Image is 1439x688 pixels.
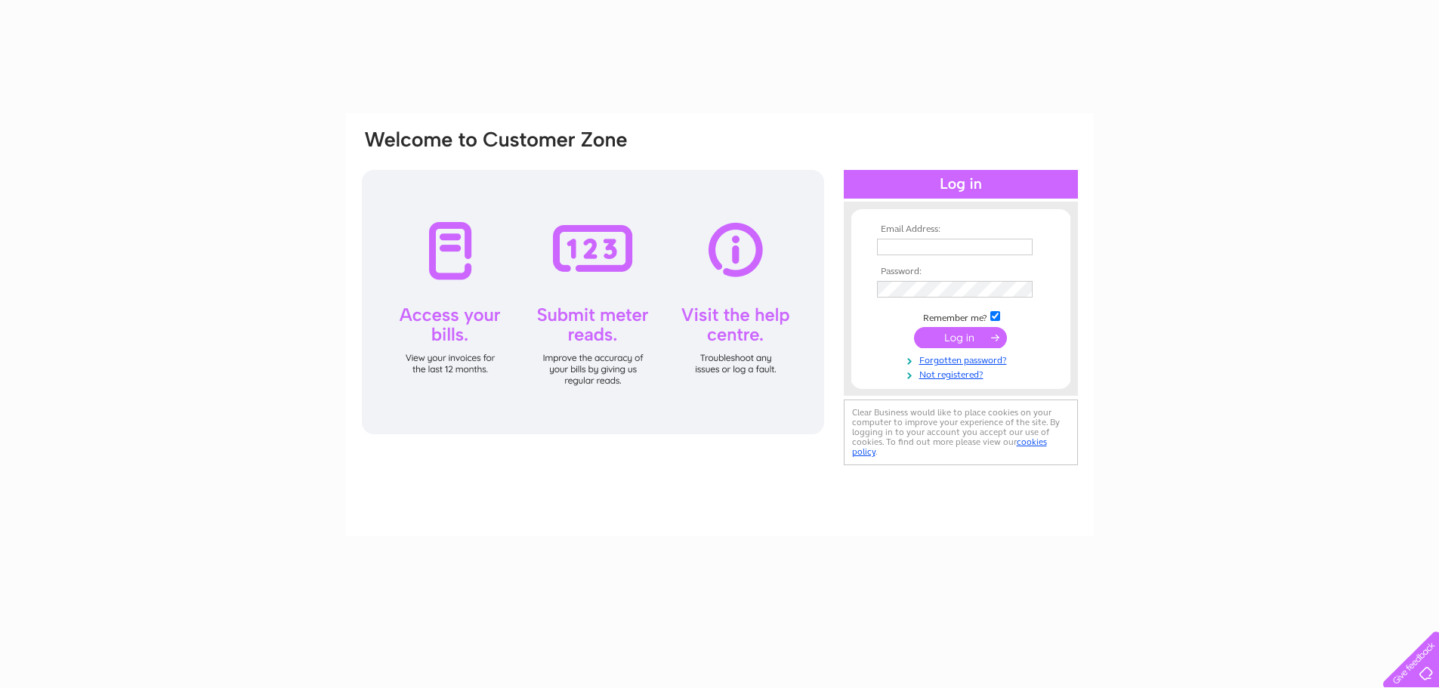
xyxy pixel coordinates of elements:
a: cookies policy [852,437,1047,457]
a: Forgotten password? [877,352,1048,366]
a: Not registered? [877,366,1048,381]
div: Clear Business would like to place cookies on your computer to improve your experience of the sit... [844,400,1078,465]
input: Submit [914,327,1007,348]
th: Password: [873,267,1048,277]
td: Remember me? [873,309,1048,324]
th: Email Address: [873,224,1048,235]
